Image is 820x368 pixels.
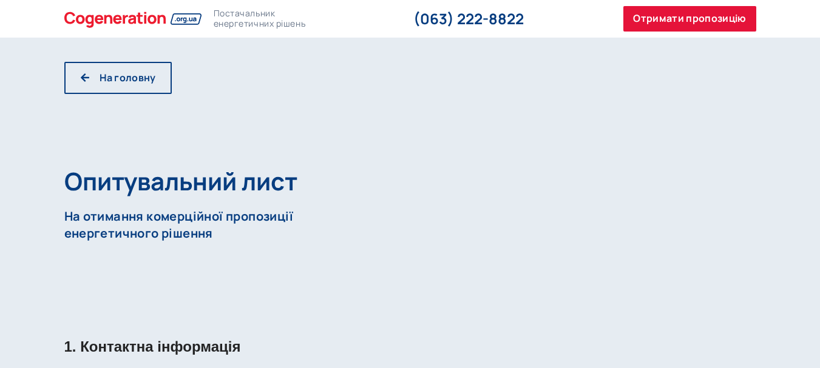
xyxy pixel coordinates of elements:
[100,70,156,86] span: На головну
[64,167,618,196] h2: Опитувальний лист
[214,8,306,29] h2: Постачальник енергетичних рішень
[64,62,172,95] a: На головну
[633,11,746,27] span: Отримати пропозицію
[413,8,524,28] a: (063) 222-8822
[64,329,756,356] h3: 1. Контактна інформація
[623,6,756,32] a: Отримати пропозицію
[64,208,341,242] h2: На отимання комерційної пропозиції енергетичного рішення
